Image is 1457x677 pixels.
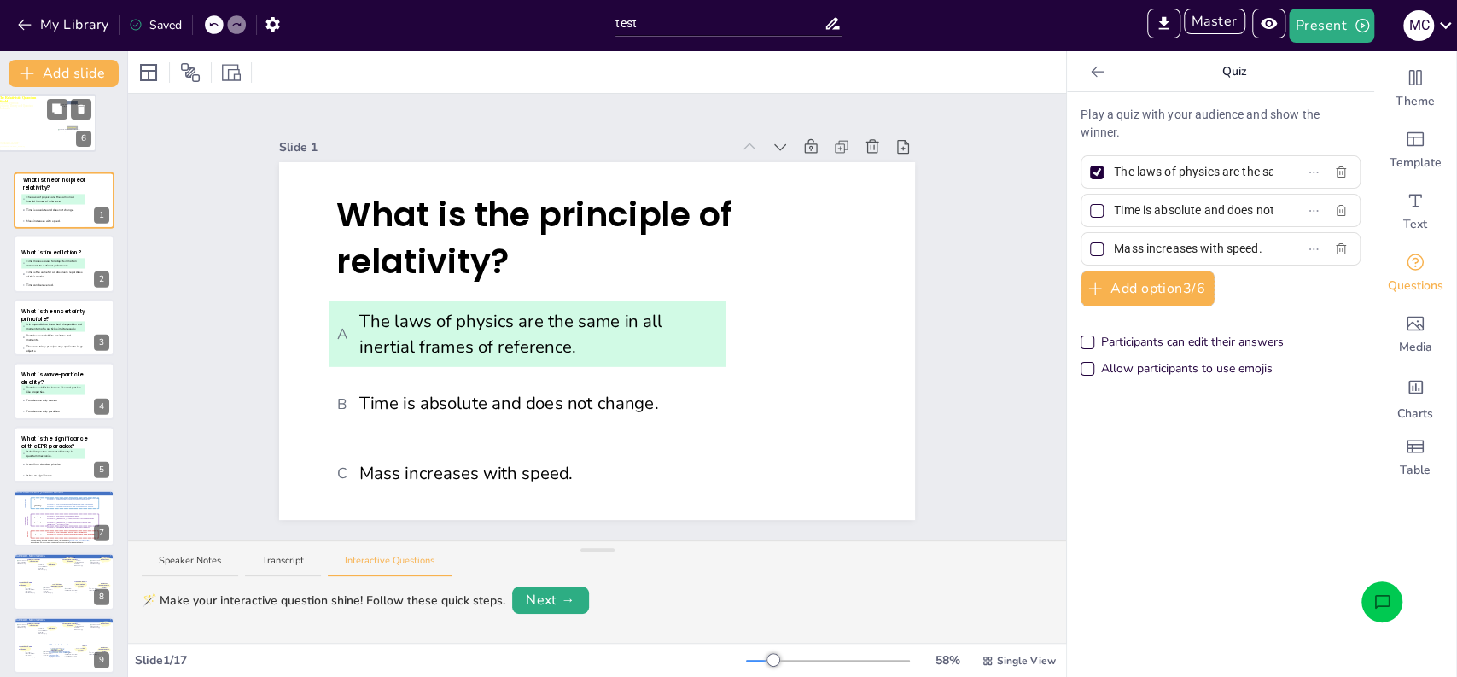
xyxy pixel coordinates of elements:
span: Export to PowerPoint [1147,9,1180,43]
div: 5 [14,426,114,482]
div: 3 [14,299,114,355]
span: Questions [1388,277,1443,295]
span: complementary aspects. [49,651,70,657]
span: [PERSON_NAME] [66,668,78,671]
span: Position [180,62,201,83]
span: C [23,347,25,350]
input: Option 1 [1114,160,1273,184]
div: Slide 1 / 17 [135,651,746,669]
span: Preview Presentation [1252,9,1289,43]
div: 🪄 Make your interactive question shine! Follow these quick steps. [142,592,505,610]
span: A [337,324,347,346]
span: The uncertainty principle only applies to large objects. [23,344,84,353]
span: What is the uncertainty principle? [21,308,85,324]
div: Add a table [1374,427,1456,488]
span: Template [1390,155,1442,172]
span: A [23,324,25,328]
span: probability waves [101,648,109,652]
div: 9 [14,616,114,673]
div: Participants can edit their answers [1081,334,1284,351]
span: Theme [1396,93,1435,110]
span: [PERSON_NAME] [43,668,55,671]
span: Time can be reversed. [23,283,84,287]
div: Get real-time input from your audience [1374,242,1456,304]
button: Present [1289,9,1374,43]
span: Time is absolute and does not change. [23,208,84,213]
span: Particles are only waves. [23,399,84,403]
span: What is the principle of relativity? [336,190,731,285]
div: M C [1403,10,1434,41]
span: A [23,452,25,455]
span: B [23,208,25,212]
span: B [23,463,25,466]
span: Mass increases with speed. [337,460,719,487]
span: Charts [1397,406,1433,423]
span: A [23,388,25,392]
span: C [23,219,25,223]
span: C [337,462,347,484]
p: Quiz [1111,51,1357,92]
button: Add option3/6 [1081,271,1215,306]
span: B [23,336,25,339]
button: Interactive Questions [328,554,452,577]
span: It confirms classical physics. [23,463,84,467]
input: Insert title [615,11,824,36]
span: It is impossible to know both the position and momentum of a particle simultaneously. [23,323,84,331]
span: What is time dilation? [21,248,81,256]
span: Mass increases with speed. [23,219,84,224]
button: Speaker Notes [142,554,238,577]
span: The laws of physics are the same in all inertial frames of reference. [337,308,719,360]
div: Slide 1 [279,138,731,156]
span: B [23,272,25,276]
span: C [23,411,25,414]
div: Layout [135,59,162,86]
button: My Library [13,11,116,38]
span: Particles are only particles. [23,410,84,414]
span: Table [1400,462,1431,479]
div: Resize presentation [219,59,244,86]
div: 58 % [927,651,968,669]
span: [PERSON_NAME] [19,640,29,644]
input: Option 3 [1114,236,1273,261]
div: Saved [129,16,182,34]
div: 2 [14,236,114,292]
span: C [23,474,25,477]
span: Particles have definite positions and momenta. [23,333,84,341]
div: Add text boxes [1374,181,1456,242]
p: Play a quiz with your audience and show the winner. [1081,106,1361,142]
span: It challenges the concept of locality in quantum mechanics. [23,449,84,458]
div: Add charts and graphs [1374,365,1456,427]
span: What is wave-particle duality? [21,371,82,387]
div: Add images, graphics, shapes or video [1374,304,1456,365]
span: [PERSON_NAME] [92,640,102,644]
span: Time is the same for all observers regardless of their motion. [23,270,84,278]
div: Allow participants to use emojis [1101,360,1273,377]
span: [PERSON_NAME] [26,668,38,671]
span: It has no significance. [23,473,84,477]
span: Time moves slower for objects in motion compared to stationary observers. [23,259,84,267]
span: B [23,400,25,403]
span: Single View [997,653,1056,668]
span: Text [1403,216,1427,233]
div: Participants can edit their answers [1101,334,1284,351]
span: The laws of physics are the same in all inertial frames of reference. [23,196,84,204]
div: Allow participants to use emojis [1081,360,1273,377]
button: Master [1184,9,1245,34]
div: Change the overall theme [1374,58,1456,120]
div: 7 [14,490,114,546]
div: 1 [14,172,114,229]
span: What is the significance of the EPR paradox? [21,435,87,451]
span: Media [1399,339,1432,356]
span: Time is absolute and does not change. [337,391,719,417]
span: Particles exhibit both wave-like and particle-like properties. [23,386,84,394]
button: Next → [512,587,589,614]
button: Transcript [245,554,321,577]
span: Enter Master Mode [1184,9,1252,43]
button: Add slide [9,60,119,87]
div: Add ready made slides [1374,120,1456,181]
span: A [23,261,25,265]
div: 8 [14,553,114,610]
span: What is the principle of relativity? [23,177,85,192]
input: Option 2 [1114,198,1273,223]
span: A [23,198,25,201]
